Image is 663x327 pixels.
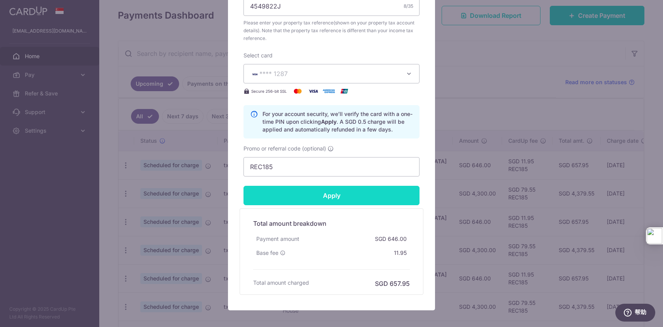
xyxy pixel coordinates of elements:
[243,145,326,152] span: Promo or referral code (optional)
[243,186,420,205] input: Apply
[253,219,410,228] h5: Total amount breakdown
[256,249,278,257] span: Base fee
[262,110,413,133] p: For your account security, we’ll verify the card with a one-time PIN upon clicking . A SGD 0.5 ch...
[290,87,306,96] img: Mastercard
[404,2,413,10] div: 8/35
[253,279,309,287] h6: Total amount charged
[243,52,273,59] label: Select card
[337,87,352,96] img: UnionPay
[251,88,287,94] span: Secure 256-bit SSL
[243,19,420,42] span: Please enter your property tax reference(shown on your property tax account details). Note that t...
[321,87,337,96] img: American Express
[250,71,259,77] img: VISA
[375,279,410,288] h6: SGD 657.95
[321,118,337,125] b: Apply
[372,232,410,246] div: SGD 646.00
[615,304,655,323] iframe: 打开一个小组件，您可以在其中找到更多信息
[306,87,321,96] img: Visa
[391,246,410,260] div: 11.95
[253,232,302,246] div: Payment amount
